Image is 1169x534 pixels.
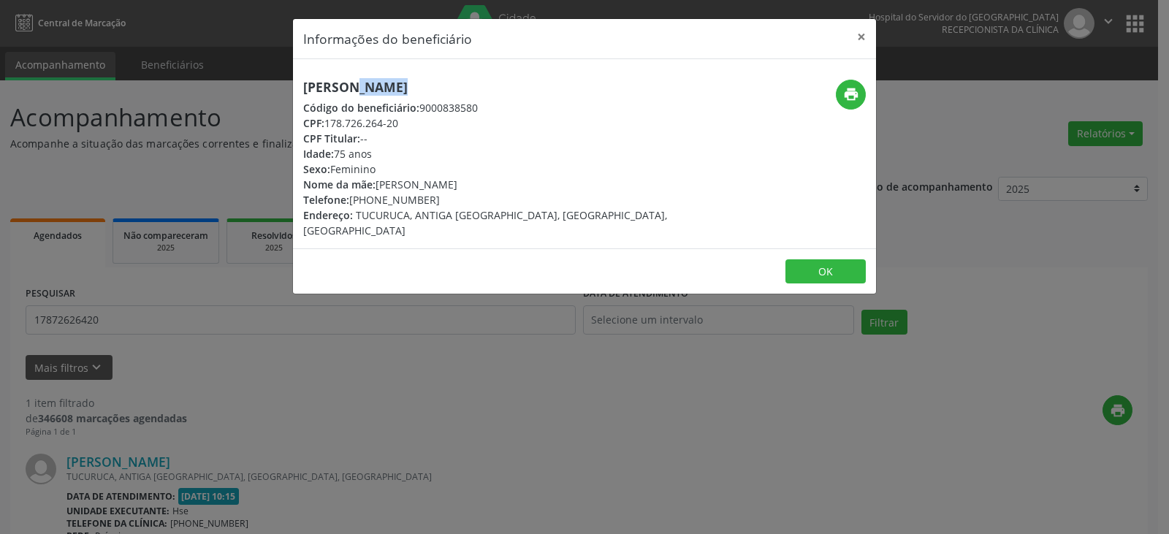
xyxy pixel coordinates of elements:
button: Close [847,19,876,55]
i: print [843,86,859,102]
span: Sexo: [303,162,330,176]
span: Endereço: [303,208,353,222]
span: Idade: [303,147,334,161]
span: Nome da mãe: [303,178,376,191]
div: [PERSON_NAME] [303,177,671,192]
div: 9000838580 [303,100,671,115]
span: CPF Titular: [303,131,360,145]
span: TUCURUCA, ANTIGA [GEOGRAPHIC_DATA], [GEOGRAPHIC_DATA], [GEOGRAPHIC_DATA] [303,208,667,237]
div: 178.726.264-20 [303,115,671,131]
span: Telefone: [303,193,349,207]
div: 75 anos [303,146,671,161]
button: print [836,80,866,110]
h5: [PERSON_NAME] [303,80,671,95]
div: Feminino [303,161,671,177]
span: CPF: [303,116,324,130]
div: -- [303,131,671,146]
button: OK [785,259,866,284]
h5: Informações do beneficiário [303,29,472,48]
div: [PHONE_NUMBER] [303,192,671,207]
span: Código do beneficiário: [303,101,419,115]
